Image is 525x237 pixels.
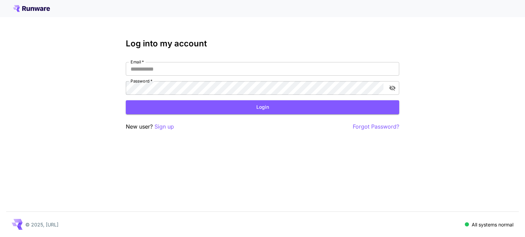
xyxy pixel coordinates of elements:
[353,122,399,131] button: Forgot Password?
[126,122,174,131] p: New user?
[131,78,152,84] label: Password
[126,100,399,114] button: Login
[154,122,174,131] button: Sign up
[126,39,399,48] h3: Log into my account
[131,59,144,65] label: Email
[25,221,58,228] p: © 2025, [URL]
[386,82,399,94] button: toggle password visibility
[472,221,513,228] p: All systems normal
